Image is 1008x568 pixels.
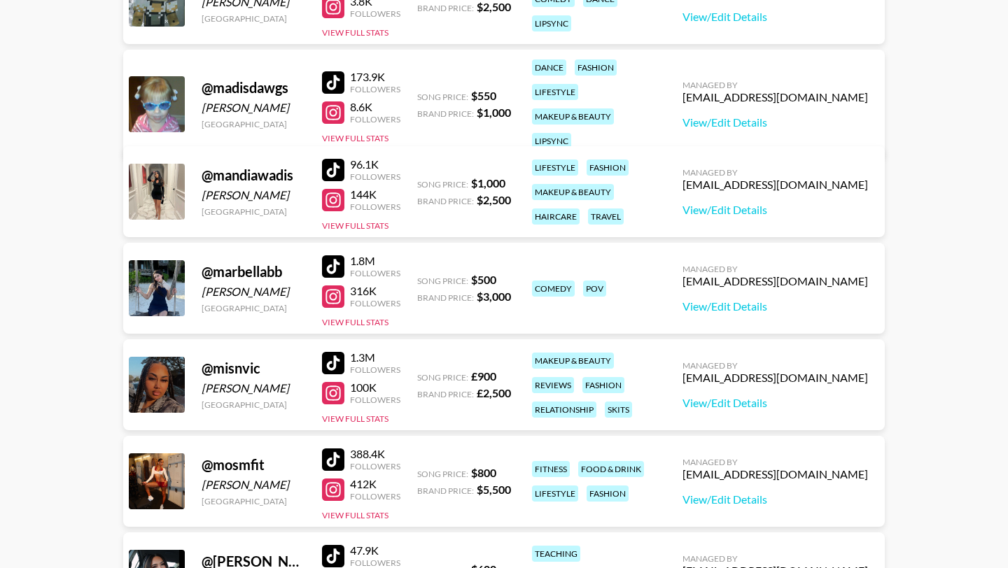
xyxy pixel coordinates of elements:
div: haircare [532,208,580,225]
div: Followers [350,364,400,375]
div: Managed By [682,264,868,274]
strong: $ 500 [471,273,496,286]
span: Brand Price: [417,389,474,399]
div: pov [583,281,606,297]
div: 96.1K [350,157,400,171]
div: Followers [350,461,400,471]
div: lifestyle [532,485,578,502]
div: [EMAIL_ADDRESS][DOMAIN_NAME] [682,90,868,104]
strong: $ 800 [471,466,496,479]
div: [PERSON_NAME] [202,285,305,299]
a: View/Edit Details [682,492,868,506]
div: [GEOGRAPHIC_DATA] [202,303,305,313]
strong: £ 900 [471,369,496,383]
div: Followers [350,8,400,19]
span: Brand Price: [417,108,474,119]
div: @ misnvic [202,360,305,377]
div: relationship [532,402,596,418]
div: [GEOGRAPHIC_DATA] [202,496,305,506]
div: Managed By [682,80,868,90]
div: fitness [532,461,570,477]
div: makeup & beauty [532,184,614,200]
div: Managed By [682,360,868,371]
div: food & drink [578,461,644,477]
div: Followers [350,491,400,502]
div: [PERSON_NAME] [202,478,305,492]
div: [GEOGRAPHIC_DATA] [202,399,305,410]
a: View/Edit Details [682,299,868,313]
div: @ mosmfit [202,456,305,474]
a: View/Edit Details [682,115,868,129]
div: reviews [532,377,574,393]
div: lifestyle [532,84,578,100]
div: skits [605,402,632,418]
span: Song Price: [417,92,468,102]
button: View Full Stats [322,220,388,231]
div: lipsync [532,133,571,149]
div: Followers [350,171,400,182]
strong: £ 2,500 [477,386,511,399]
span: Brand Price: [417,485,474,496]
div: Followers [350,395,400,405]
div: 173.9K [350,70,400,84]
div: Followers [350,201,400,212]
div: fashion [575,59,617,76]
div: @ mandiawadis [202,166,305,184]
div: lipsync [532,15,571,31]
strong: $ 1,000 [477,106,511,119]
div: [EMAIL_ADDRESS][DOMAIN_NAME] [682,371,868,385]
button: View Full Stats [322,133,388,143]
div: [GEOGRAPHIC_DATA] [202,206,305,217]
button: View Full Stats [322,317,388,327]
div: 47.9K [350,544,400,558]
div: travel [588,208,624,225]
div: 388.4K [350,447,400,461]
button: View Full Stats [322,27,388,38]
div: fashion [587,159,629,176]
div: fashion [587,485,629,502]
div: 316K [350,284,400,298]
span: Brand Price: [417,292,474,303]
strong: $ 3,000 [477,290,511,303]
div: 144K [350,187,400,201]
div: comedy [532,281,575,297]
div: teaching [532,546,580,562]
div: 1.3M [350,350,400,364]
a: View/Edit Details [682,396,868,410]
div: 412K [350,477,400,491]
div: Managed By [682,553,868,564]
div: 100K [350,381,400,395]
span: Song Price: [417,469,468,479]
div: fashion [582,377,624,393]
div: [EMAIL_ADDRESS][DOMAIN_NAME] [682,467,868,481]
div: Followers [350,268,400,278]
strong: $ 5,500 [477,483,511,496]
div: [EMAIL_ADDRESS][DOMAIN_NAME] [682,178,868,192]
span: Song Price: [417,276,468,286]
span: Brand Price: [417,3,474,13]
div: Managed By [682,457,868,467]
div: 8.6K [350,100,400,114]
button: View Full Stats [322,510,388,520]
div: Followers [350,84,400,94]
div: Followers [350,298,400,308]
span: Song Price: [417,372,468,383]
span: Brand Price: [417,196,474,206]
div: 1.8M [350,254,400,268]
span: Song Price: [417,179,468,190]
div: Followers [350,558,400,568]
strong: $ 550 [471,89,496,102]
button: View Full Stats [322,413,388,424]
div: [PERSON_NAME] [202,101,305,115]
strong: $ 2,500 [477,193,511,206]
div: [GEOGRAPHIC_DATA] [202,13,305,24]
div: @ marbellabb [202,263,305,281]
strong: $ 1,000 [471,176,505,190]
div: [EMAIL_ADDRESS][DOMAIN_NAME] [682,274,868,288]
div: lifestyle [532,159,578,176]
a: View/Edit Details [682,203,868,217]
div: Followers [350,114,400,125]
div: makeup & beauty [532,108,614,125]
div: @ madisdawgs [202,79,305,97]
div: [PERSON_NAME] [202,381,305,395]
